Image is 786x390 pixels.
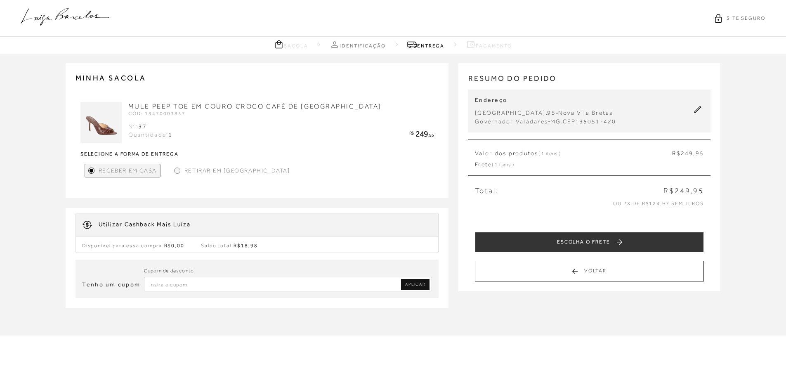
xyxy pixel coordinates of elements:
a: Entrega [407,39,444,50]
a: Aplicar Código [401,279,430,290]
h2: MINHA SACOLA [76,73,439,83]
p: Endereço [475,96,616,104]
span: Saldo total: [201,243,258,248]
a: Sacola [274,39,308,50]
span: 249 [415,129,428,138]
div: Nº: [128,123,173,131]
span: CEP: [563,118,578,125]
div: Utilizar Cashback Mais Luíza [99,220,191,229]
span: Nova Vila Bretas [558,109,613,116]
span: 95 [547,109,555,116]
a: MULE PEEP TOE EM COURO CROCO CAFÉ DE [GEOGRAPHIC_DATA] [128,103,382,110]
span: 1 [168,131,172,138]
span: R$ [409,130,414,135]
span: R$249,95 [663,186,704,196]
span: ,95 [693,150,704,156]
span: Disponível para essa compra: [82,243,184,248]
div: Quantidade: [128,131,173,139]
span: 37 [138,123,146,130]
span: Frete [475,161,514,169]
div: - . [475,117,616,126]
label: Cupom de desconto [144,267,194,275]
span: Receber em Casa [99,166,157,175]
a: Identificação [330,39,386,50]
img: MULE PEEP TOE EM COURO CROCO CAFÉ DE SALTO ALTO [80,102,122,143]
span: ( 1 itens ) [538,151,561,156]
span: SITE SEGURO [727,15,765,22]
span: R$ [672,150,680,156]
span: Total: [475,186,498,196]
span: R$18,98 [234,243,257,248]
button: Voltar [475,261,704,281]
a: Pagamento [466,39,512,50]
div: , - [475,109,616,117]
span: 35051-420 [579,118,616,125]
span: ou 2x de R$124,97 sem juros [613,201,704,206]
span: Valor dos produtos [475,149,560,158]
strong: Selecione a forma de entrega [80,151,434,156]
span: MG [550,118,561,125]
button: ESCOLHA O FRETE [475,232,704,253]
span: [GEOGRAPHIC_DATA] [475,109,545,116]
span: ( 1 itens ) [492,162,514,168]
h3: Tenho um cupom [82,281,140,289]
span: Governador Valadares [475,118,548,125]
span: Retirar em [GEOGRAPHIC_DATA] [184,166,290,175]
span: 249 [681,150,694,156]
span: R$0,00 [164,243,185,248]
input: Inserir Código da Promoção [144,277,432,291]
span: CÓD: 13470003837 [128,111,186,116]
span: ,95 [428,132,434,137]
h2: RESUMO DO PEDIDO [468,73,710,90]
span: APLICAR [405,281,425,287]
